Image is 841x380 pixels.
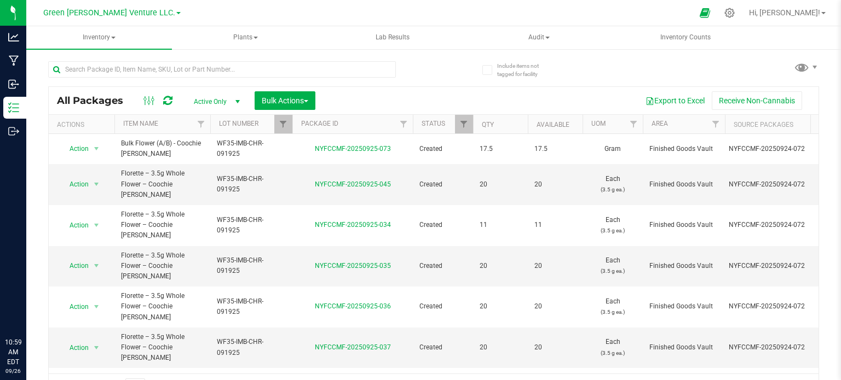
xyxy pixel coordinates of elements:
span: Florette – 3.5g Whole Flower – Coochie [PERSON_NAME] [121,168,204,200]
a: NYFCCMF-20250925-037 [315,343,391,351]
a: Lot Number [219,120,258,127]
span: Action [60,340,89,355]
a: Audit [466,26,612,49]
span: Finished Goods Vault [649,179,718,190]
span: WF35-IMB-CHR-091925 [217,296,286,317]
span: Florette – 3.5g Whole Flower – Coochie [PERSON_NAME] [121,250,204,282]
a: NYFCCMF-20250925-045 [315,180,391,188]
span: Hi, [PERSON_NAME]! [749,8,820,17]
a: Filter [625,115,643,133]
a: Filter [274,115,292,133]
a: Qty [482,121,494,128]
a: NYFCCMF-20250925-036 [315,302,391,310]
span: Each [589,215,636,236]
span: Created [419,261,466,271]
span: Finished Goods Vault [649,261,718,271]
span: 11 [480,220,521,230]
div: Manage settings [723,8,736,18]
div: Actions [57,121,110,128]
span: Each [589,255,636,276]
a: Lab Results [320,26,465,49]
a: Filter [395,115,413,133]
inline-svg: Inventory [8,102,19,113]
span: Finished Goods Vault [649,342,718,353]
th: Source Packages [725,115,834,134]
span: Inventory Counts [646,33,725,42]
span: Each [589,337,636,358]
input: Search Package ID, Item Name, SKU, Lot or Part Number... [48,61,396,78]
a: Package ID [301,120,338,127]
span: WF35-IMB-CHR-091925 [217,138,286,159]
span: Created [419,144,466,154]
a: Status [422,120,445,127]
span: 20 [480,301,521,312]
span: Plants [174,27,318,49]
a: Filter [192,115,210,133]
button: Export to Excel [638,91,712,110]
inline-svg: Inbound [8,79,19,90]
span: Action [60,177,89,192]
span: 20 [480,261,521,271]
span: Include items not tagged for facility [497,62,552,78]
span: All Packages [57,95,134,107]
a: Inventory [26,26,172,49]
div: Value 1: NYFCCMF-20250924-072 [729,342,831,353]
span: Bulk Actions [262,96,308,105]
a: Area [652,120,668,127]
span: 20 [534,179,576,190]
a: NYFCCMF-20250925-035 [315,262,391,270]
span: 20 [480,342,521,353]
a: Available [537,121,569,128]
span: WF35-IMB-CHR-091925 [217,337,286,358]
a: NYFCCMF-20250925-073 [315,145,391,153]
span: Green [PERSON_NAME] Venture LLC. [43,8,175,17]
inline-svg: Analytics [8,32,19,43]
a: NYFCCMF-20250925-034 [315,221,391,229]
span: Action [60,299,89,314]
inline-svg: Outbound [8,126,19,137]
span: 20 [534,261,576,271]
span: Finished Goods Vault [649,220,718,230]
span: Bulk Flower (A/B) - Coochie [PERSON_NAME] [121,138,204,159]
inline-svg: Manufacturing [8,55,19,66]
span: 20 [480,179,521,190]
p: (3.5 g ea.) [589,307,636,317]
div: Value 1: NYFCCMF-20250924-072 [729,220,831,230]
span: Created [419,220,466,230]
span: Lab Results [361,33,424,42]
span: select [90,299,103,314]
span: Florette – 3.5g Whole Flower – Coochie [PERSON_NAME] [121,291,204,323]
p: 09/26 [5,367,21,375]
span: select [90,177,103,192]
a: Filter [455,115,473,133]
span: Finished Goods Vault [649,144,718,154]
p: (3.5 g ea.) [589,266,636,276]
span: Action [60,218,89,233]
iframe: Resource center [11,293,44,325]
span: 17.5 [534,144,576,154]
div: Value 1: NYFCCMF-20250924-072 [729,144,831,154]
span: select [90,340,103,355]
a: UOM [591,120,606,127]
div: Value 1: NYFCCMF-20250924-072 [729,301,831,312]
span: Each [589,296,636,317]
a: Filter [707,115,725,133]
span: Florette – 3.5g Whole Flower – Coochie [PERSON_NAME] [121,209,204,241]
p: (3.5 g ea.) [589,184,636,195]
p: (3.5 g ea.) [589,225,636,236]
button: Receive Non-Cannabis [712,91,802,110]
span: Created [419,301,466,312]
iframe: Resource center unread badge [32,291,45,304]
span: 17.5 [480,144,521,154]
span: WF35-IMB-CHR-091925 [217,174,286,195]
span: WF35-IMB-CHR-091925 [217,215,286,236]
div: Value 1: NYFCCMF-20250924-072 [729,261,831,271]
span: Action [60,258,89,273]
p: 10:59 AM EDT [5,337,21,367]
span: Florette – 3.5g Whole Flower – Coochie [PERSON_NAME] [121,332,204,364]
span: 11 [534,220,576,230]
a: Item Name [123,120,158,127]
span: select [90,218,103,233]
span: Created [419,342,466,353]
span: Gram [589,144,636,154]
